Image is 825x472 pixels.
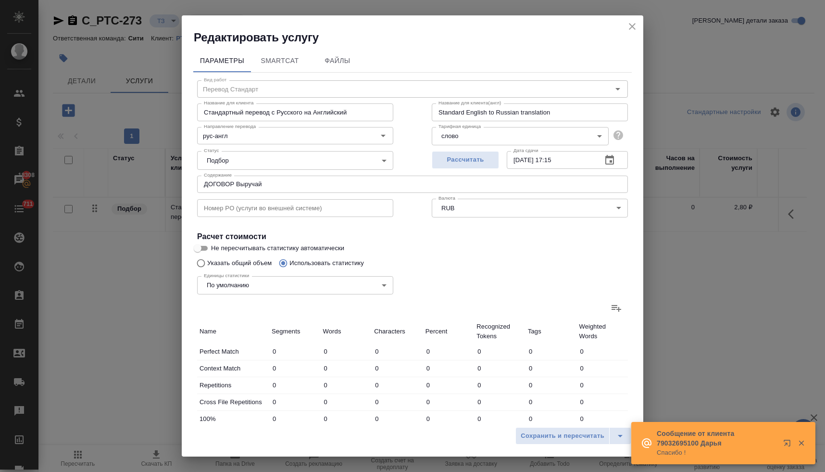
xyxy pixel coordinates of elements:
[372,361,423,375] input: ✎ Введи что-нибудь
[269,378,321,392] input: ✎ Введи что-нибудь
[579,322,625,341] p: Weighted Words
[200,364,267,373] p: Context Match
[438,132,461,140] button: слово
[321,344,372,358] input: ✎ Введи что-нибудь
[423,361,475,375] input: ✎ Введи что-нибудь
[197,276,393,294] div: По умолчанию
[200,414,267,424] p: 100%
[423,344,475,358] input: ✎ Введи что-нибудь
[211,243,344,253] span: Не пересчитывать статистику автоматически
[423,395,475,409] input: ✎ Введи что-нибудь
[372,412,423,426] input: ✎ Введи что-нибудь
[515,427,610,445] button: Сохранить и пересчитать
[432,127,609,145] div: слово
[272,327,318,336] p: Segments
[372,378,423,392] input: ✎ Введи что-нибудь
[474,361,525,375] input: ✎ Введи что-нибудь
[576,344,628,358] input: ✎ Введи что-нибудь
[525,412,577,426] input: ✎ Введи что-нибудь
[515,427,631,445] div: split button
[323,327,370,336] p: Words
[372,395,423,409] input: ✎ Введи что-нибудь
[423,378,475,392] input: ✎ Введи что-нибудь
[791,439,811,447] button: Закрыть
[576,412,628,426] input: ✎ Введи что-нибудь
[432,151,499,169] button: Рассчитать
[476,322,523,341] p: Recognized Tokens
[269,395,321,409] input: ✎ Введи что-нибудь
[474,378,525,392] input: ✎ Введи что-нибудь
[528,327,575,336] p: Tags
[200,381,267,390] p: Repetitions
[321,395,372,409] input: ✎ Введи что-нибудь
[777,434,800,457] button: Открыть в новой вкладке
[521,431,604,442] span: Сохранить и пересчитать
[525,378,577,392] input: ✎ Введи что-нибудь
[525,395,577,409] input: ✎ Введи что-нибудь
[625,19,639,34] button: close
[197,231,628,242] h4: Расчет стоимости
[525,344,577,358] input: ✎ Введи что-нибудь
[576,378,628,392] input: ✎ Введи что-нибудь
[204,281,252,289] button: По умолчанию
[194,30,643,45] h2: Редактировать услугу
[425,327,472,336] p: Percent
[321,412,372,426] input: ✎ Введи что-нибудь
[525,361,577,375] input: ✎ Введи что-нибудь
[314,55,361,67] span: Файлы
[321,378,372,392] input: ✎ Введи что-нибудь
[374,327,421,336] p: Characters
[204,156,232,165] button: Подбор
[257,55,303,67] span: SmartCat
[438,204,457,212] button: RUB
[321,361,372,375] input: ✎ Введи что-нибудь
[657,448,777,458] p: Спасибо !
[197,151,393,169] div: Подбор
[576,395,628,409] input: ✎ Введи что-нибудь
[376,129,390,142] button: Open
[200,347,267,357] p: Perfect Match
[474,412,525,426] input: ✎ Введи что-нибудь
[269,344,321,358] input: ✎ Введи что-нибудь
[474,344,525,358] input: ✎ Введи что-нибудь
[200,327,267,336] p: Name
[372,344,423,358] input: ✎ Введи что-нибудь
[423,412,475,426] input: ✎ Введи что-нибудь
[200,397,267,407] p: Cross File Repetitions
[474,395,525,409] input: ✎ Введи что-нибудь
[199,55,245,67] span: Параметры
[269,361,321,375] input: ✎ Введи что-нибудь
[437,154,494,166] span: Рассчитать
[269,412,321,426] input: ✎ Введи что-нибудь
[657,429,777,448] p: Сообщение от клиента 79032695100 Дарья
[432,199,628,217] div: RUB
[605,296,628,319] label: Добавить статистику
[576,361,628,375] input: ✎ Введи что-нибудь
